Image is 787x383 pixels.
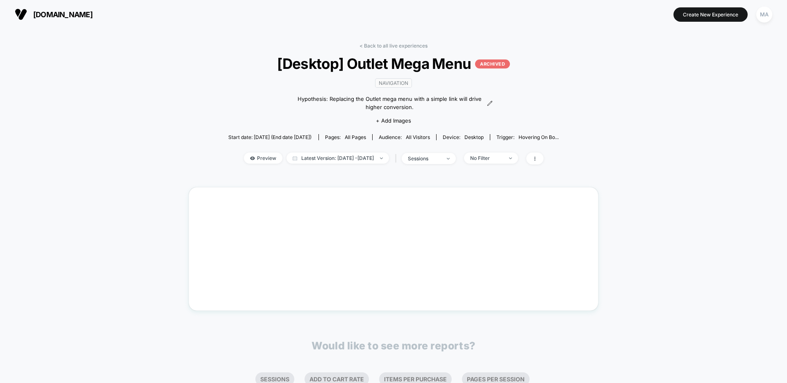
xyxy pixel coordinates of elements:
[393,153,402,164] span: |
[228,134,312,140] span: Start date: [DATE] (End date [DATE])
[12,8,95,21] button: [DOMAIN_NAME]
[436,134,490,140] span: Device:
[325,134,366,140] div: Pages:
[519,134,559,140] span: Hovering on bo...
[287,153,389,164] span: Latest Version: [DATE] - [DATE]
[756,7,772,23] div: MA
[359,43,428,49] a: < Back to all live experiences
[244,153,282,164] span: Preview
[15,8,27,21] img: Visually logo
[447,158,450,160] img: end
[312,340,475,352] p: Would like to see more reports?
[464,134,484,140] span: desktop
[406,134,430,140] span: All Visitors
[379,134,430,140] div: Audience:
[375,78,412,88] span: navigation
[33,10,93,19] span: [DOMAIN_NAME]
[294,95,485,111] span: Hypothesis: Replacing the Outlet mega menu with a simple link will drive higher conversion.
[380,157,383,159] img: end
[496,134,559,140] div: Trigger:
[293,156,297,160] img: calendar
[345,134,366,140] span: all pages
[470,155,503,161] div: No Filter
[475,59,510,68] p: ARCHIVED
[673,7,748,22] button: Create New Experience
[245,55,542,72] span: [Desktop] Outlet Mega Menu
[754,6,775,23] button: MA
[376,117,411,124] span: + Add Images
[408,155,441,162] div: sessions
[509,157,512,159] img: end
